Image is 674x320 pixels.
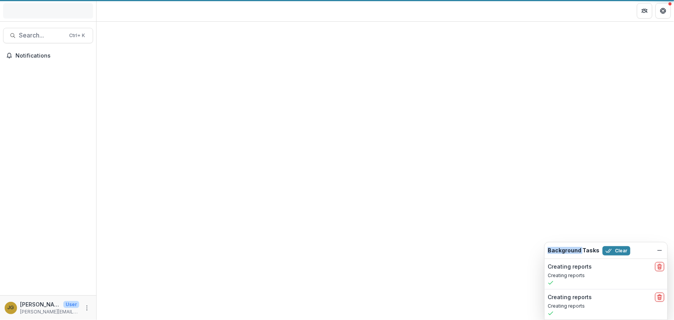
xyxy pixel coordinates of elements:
[655,262,664,271] button: delete
[548,247,599,254] h2: Background Tasks
[63,301,79,308] p: User
[548,272,664,279] p: Creating reports
[655,293,664,302] button: delete
[637,3,652,19] button: Partners
[3,28,93,43] button: Search...
[655,246,664,255] button: Dismiss
[548,303,664,310] p: Creating reports
[655,3,671,19] button: Get Help
[100,5,132,16] nav: breadcrumb
[20,300,60,308] p: [PERSON_NAME]
[603,246,630,255] button: Clear
[15,53,90,59] span: Notifications
[82,303,92,313] button: More
[3,49,93,62] button: Notifications
[548,264,592,270] h2: Creating reports
[20,308,79,315] p: [PERSON_NAME][EMAIL_ADDRESS][PERSON_NAME][DATE][DOMAIN_NAME]
[19,32,65,39] span: Search...
[548,294,592,301] h2: Creating reports
[8,305,14,310] div: Jenna Grant
[68,31,87,40] div: Ctrl + K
